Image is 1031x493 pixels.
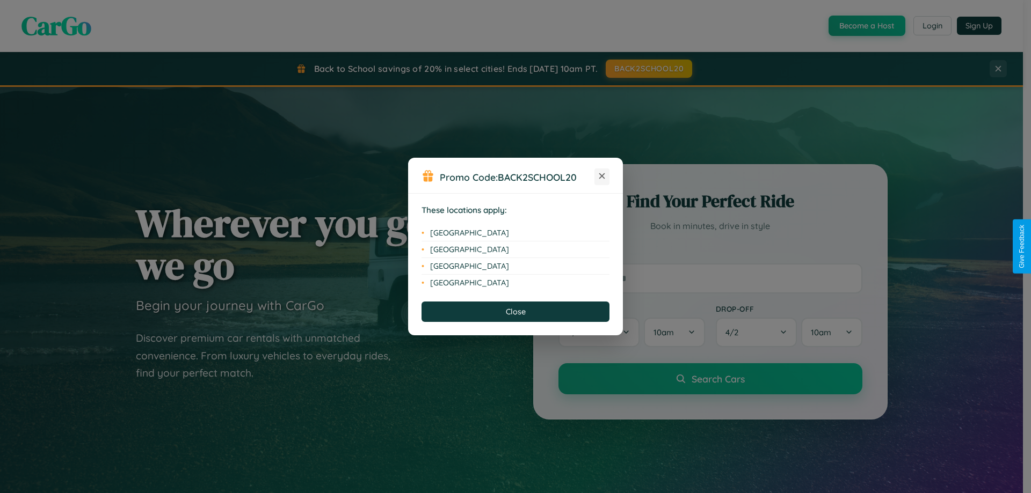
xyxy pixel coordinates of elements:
li: [GEOGRAPHIC_DATA] [422,275,609,291]
li: [GEOGRAPHIC_DATA] [422,225,609,241]
h3: Promo Code: [440,171,594,183]
b: BACK2SCHOOL20 [498,171,577,183]
strong: These locations apply: [422,205,507,215]
li: [GEOGRAPHIC_DATA] [422,258,609,275]
li: [GEOGRAPHIC_DATA] [422,241,609,258]
div: Give Feedback [1018,225,1026,268]
button: Close [422,301,609,322]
